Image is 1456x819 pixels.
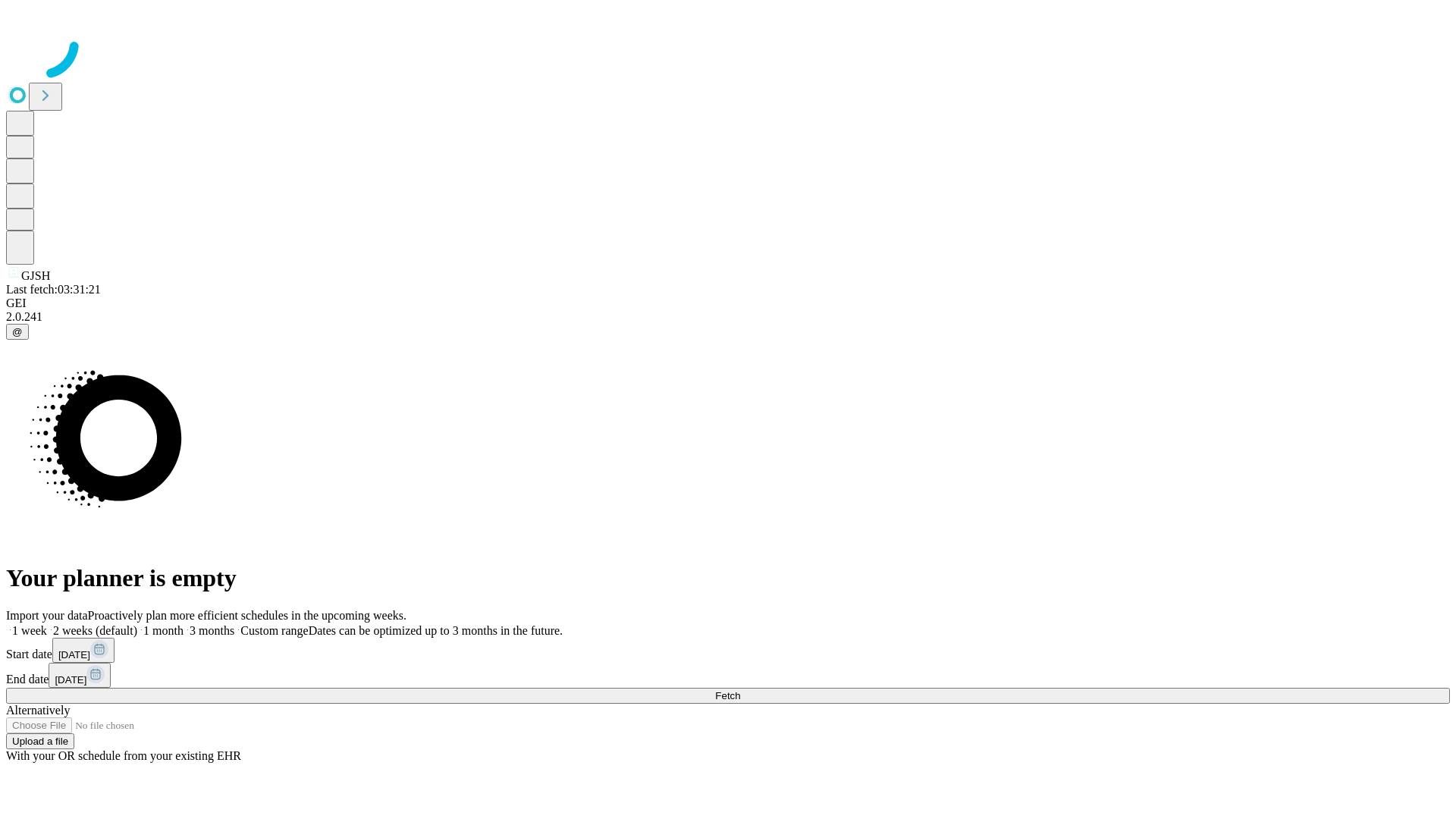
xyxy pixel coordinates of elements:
[6,749,241,762] span: With your OR schedule from your existing EHR
[6,310,1450,324] div: 2.0.241
[55,674,86,686] span: [DATE]
[240,624,308,637] span: Custom range
[88,609,406,622] span: Proactively plan more efficient schedules in the upcoming weeks.
[6,704,70,717] span: Alternatively
[53,624,137,637] span: 2 weeks (default)
[49,663,111,688] button: [DATE]
[143,624,184,637] span: 1 month
[6,324,29,340] button: @
[6,564,1450,592] h1: Your planner is empty
[6,609,88,622] span: Import your data
[6,688,1450,704] button: Fetch
[12,624,47,637] span: 1 week
[6,283,101,296] span: Last fetch: 03:31:21
[6,638,1450,663] div: Start date
[6,663,1450,688] div: End date
[58,649,90,661] span: [DATE]
[715,690,740,701] span: Fetch
[309,624,563,637] span: Dates can be optimized up to 3 months in the future.
[52,638,115,663] button: [DATE]
[21,269,50,282] span: GJSH
[190,624,234,637] span: 3 months
[12,326,23,337] span: @
[6,733,74,749] button: Upload a file
[6,297,1450,310] div: GEI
